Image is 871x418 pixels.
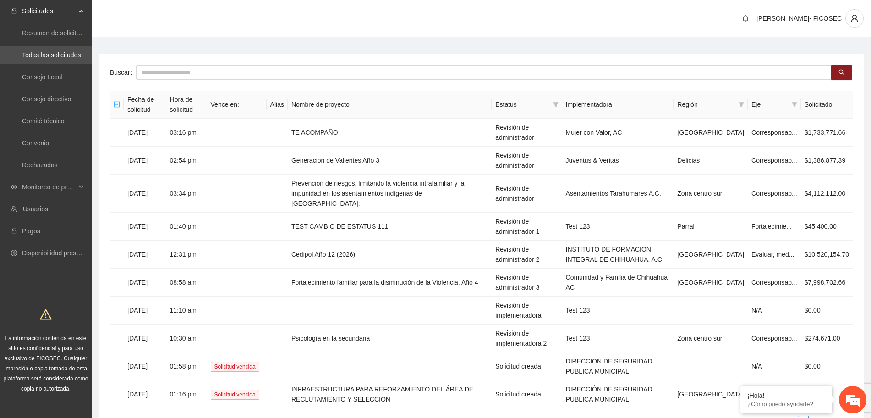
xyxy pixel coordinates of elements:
[492,380,562,408] td: Solicitud creada
[801,352,853,380] td: $0.00
[166,297,207,324] td: 11:10 am
[124,175,166,213] td: [DATE]
[751,335,797,342] span: Corresponsab...
[562,297,674,324] td: Test 123
[288,147,492,175] td: Generacion de Valientes Año 3
[748,297,801,324] td: N/A
[674,324,748,352] td: Zona centro sur
[492,241,562,269] td: Revisión de administrador 2
[562,119,674,147] td: Mujer con Valor, AC
[23,205,48,213] a: Usuarios
[124,324,166,352] td: [DATE]
[751,99,788,110] span: Eje
[674,119,748,147] td: [GEOGRAPHIC_DATA]
[492,213,562,241] td: Revisión de administrador 1
[792,102,797,107] span: filter
[801,213,853,241] td: $45,400.00
[166,269,207,297] td: 08:58 am
[288,119,492,147] td: TE ACOMPAÑO
[4,335,88,392] span: La información contenida en este sitio es confidencial y para uso exclusivo de FICOSEC. Cualquier...
[801,241,853,269] td: $10,520,154.70
[11,184,17,190] span: eye
[492,269,562,297] td: Revisión de administrador 3
[801,91,853,119] th: Solicitado
[801,147,853,175] td: $1,386,877.39
[22,51,81,59] a: Todas las solicitudes
[5,250,175,282] textarea: Escriba su mensaje y pulse “Intro”
[124,147,166,175] td: [DATE]
[551,98,560,111] span: filter
[751,223,792,230] span: Fortalecimie...
[492,324,562,352] td: Revisión de implementadora 2
[267,91,288,119] th: Alias
[40,308,52,320] span: warning
[845,9,864,27] button: user
[53,122,126,215] span: Estamos en línea.
[288,324,492,352] td: Psicología en la secundaria
[677,99,735,110] span: Región
[751,279,797,286] span: Corresponsab...
[110,65,136,80] label: Buscar
[166,91,207,119] th: Hora de solicitud
[48,47,154,59] div: Chatee con nosotros ahora
[22,29,125,37] a: Resumen de solicitudes por aprobar
[288,91,492,119] th: Nombre de proyecto
[801,297,853,324] td: $0.00
[562,91,674,119] th: Implementadora
[738,11,753,26] button: bell
[288,241,492,269] td: Cedipol Año 12 (2026)
[492,297,562,324] td: Revisión de implementadora
[562,175,674,213] td: Asentamientos Tarahumares A.C.
[674,147,748,175] td: Delicias
[831,65,852,80] button: search
[739,15,752,22] span: bell
[211,362,259,372] span: Solicitud vencida
[124,380,166,408] td: [DATE]
[124,297,166,324] td: [DATE]
[288,213,492,241] td: TEST CAMBIO DE ESTATUS 111
[562,147,674,175] td: Juventus & Veritas
[124,241,166,269] td: [DATE]
[166,213,207,241] td: 01:40 pm
[22,161,58,169] a: Rechazadas
[801,175,853,213] td: $4,112,112.00
[288,269,492,297] td: Fortalecimiento familiar para la disminución de la Violencia, Año 4
[166,147,207,175] td: 02:54 pm
[492,175,562,213] td: Revisión de administrador
[22,95,71,103] a: Consejo directivo
[150,5,172,27] div: Minimizar ventana de chat en vivo
[674,241,748,269] td: [GEOGRAPHIC_DATA]
[124,91,166,119] th: Fecha de solicitud
[801,119,853,147] td: $1,733,771.66
[492,352,562,380] td: Solicitud creada
[562,213,674,241] td: Test 123
[737,98,746,111] span: filter
[838,69,845,77] span: search
[166,352,207,380] td: 01:58 pm
[751,251,794,258] span: Evaluar, med...
[124,119,166,147] td: [DATE]
[166,241,207,269] td: 12:31 pm
[751,129,797,136] span: Corresponsab...
[166,380,207,408] td: 01:16 pm
[124,213,166,241] td: [DATE]
[562,269,674,297] td: Comunidad y Familia de Chihuahua AC
[747,401,825,407] p: ¿Cómo puedo ayudarte?
[562,241,674,269] td: INSTITUTO DE FORMACION INTEGRAL DE CHIHUAHUA, A.C.
[756,15,842,22] span: [PERSON_NAME]- FICOSEC
[22,73,63,81] a: Consejo Local
[790,98,799,111] span: filter
[207,91,267,119] th: Vence en:
[674,175,748,213] td: Zona centro sur
[124,352,166,380] td: [DATE]
[288,175,492,213] td: Prevención de riesgos, limitando la violencia intrafamiliar y la impunidad en los asentamientos i...
[495,99,549,110] span: Estatus
[739,102,744,107] span: filter
[801,380,853,408] td: $0.00
[846,14,863,22] span: user
[22,2,76,20] span: Solicitudes
[124,269,166,297] td: [DATE]
[562,324,674,352] td: Test 123
[674,269,748,297] td: [GEOGRAPHIC_DATA]
[166,175,207,213] td: 03:34 pm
